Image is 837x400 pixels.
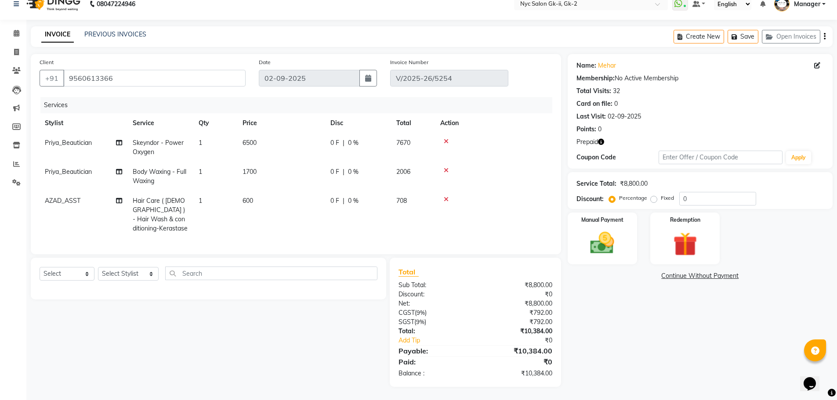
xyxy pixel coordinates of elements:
button: Open Invoices [762,30,820,43]
button: +91 [40,70,64,86]
th: Disc [325,113,391,133]
div: Discount: [392,290,475,299]
span: 1 [199,139,202,147]
div: Card on file: [576,99,612,108]
div: ₹0 [475,357,559,367]
input: Search [165,267,377,280]
a: Continue Without Payment [569,271,831,281]
div: Net: [392,299,475,308]
span: Hair Care ( [DEMOGRAPHIC_DATA] ) - Hair Wash & conditioning-Kerastase [133,197,188,232]
div: 0 [614,99,618,108]
span: AZAD_ASST [45,197,80,205]
span: Skeyndor - Power Oxygen [133,139,184,156]
div: 02-09-2025 [608,112,641,121]
div: Membership: [576,74,615,83]
span: 0 F [330,196,339,205]
span: 0 F [330,167,339,177]
div: ₹8,800.00 [475,299,559,308]
span: 2006 [396,168,410,176]
th: Price [237,113,325,133]
div: Paid: [392,357,475,367]
div: Coupon Code [576,153,659,162]
div: ( ) [392,317,475,327]
div: ₹10,384.00 [475,327,559,336]
span: 0 % [348,138,359,148]
label: Client [40,58,54,66]
div: ₹0 [475,290,559,299]
a: Add Tip [392,336,489,345]
span: Body Waxing - Full Waxing [133,168,186,185]
div: ₹792.00 [475,308,559,317]
div: Sub Total: [392,281,475,290]
span: 9% [417,309,425,316]
label: Percentage [619,194,647,202]
div: ₹792.00 [475,317,559,327]
span: 6500 [243,139,257,147]
span: 9% [416,318,424,325]
img: _gift.svg [666,229,705,259]
input: Search by Name/Mobile/Email/Code [63,70,246,86]
span: 0 F [330,138,339,148]
button: Create New [674,30,724,43]
div: Last Visit: [576,112,606,121]
a: PREVIOUS INVOICES [84,30,146,38]
span: | [343,167,344,177]
div: ₹8,800.00 [475,281,559,290]
span: Priya_Beautician [45,139,92,147]
div: ₹10,384.00 [475,346,559,356]
div: Payable: [392,346,475,356]
label: Redemption [670,216,700,224]
span: 0 % [348,167,359,177]
span: 1700 [243,168,257,176]
img: _cash.svg [583,229,622,257]
span: | [343,196,344,205]
span: 600 [243,197,253,205]
a: Mehar [598,61,616,70]
a: INVOICE [41,27,74,43]
th: Service [127,113,193,133]
label: Manual Payment [581,216,623,224]
div: No Active Membership [576,74,824,83]
div: 32 [613,86,620,96]
span: | [343,138,344,148]
span: Total [399,267,419,277]
div: 0 [598,125,601,134]
th: Stylist [40,113,127,133]
span: 7670 [396,139,410,147]
th: Action [435,113,552,133]
div: Service Total: [576,179,616,188]
label: Date [259,58,271,66]
span: 1 [199,197,202,205]
div: Total: [392,327,475,336]
div: Total Visits: [576,86,611,96]
div: ₹0 [489,336,559,345]
th: Total [391,113,435,133]
div: Balance : [392,369,475,378]
th: Qty [193,113,237,133]
span: 1 [199,168,202,176]
button: Save [728,30,758,43]
div: Name: [576,61,596,70]
span: Prepaid [576,137,598,147]
button: Apply [786,151,811,164]
div: Discount: [576,195,604,204]
span: CGST [399,309,415,317]
label: Fixed [661,194,674,202]
div: Points: [576,125,596,134]
div: ₹10,384.00 [475,369,559,378]
span: 708 [396,197,407,205]
span: 0 % [348,196,359,205]
div: ₹8,800.00 [620,179,648,188]
span: SGST [399,318,414,326]
iframe: chat widget [800,365,828,391]
div: ( ) [392,308,475,317]
div: Services [40,97,559,113]
input: Enter Offer / Coupon Code [659,151,783,164]
label: Invoice Number [390,58,428,66]
span: Priya_Beautician [45,168,92,176]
